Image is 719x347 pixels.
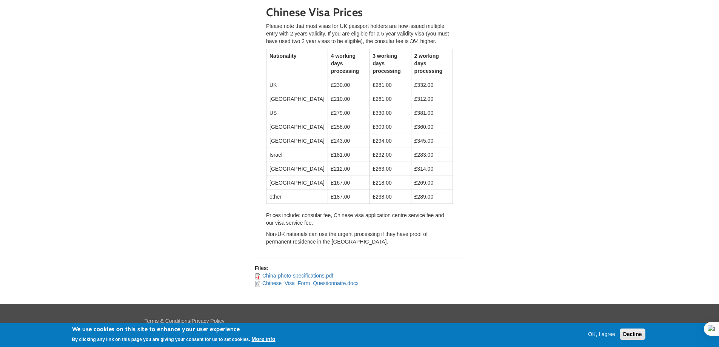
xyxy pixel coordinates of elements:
td: £294.00 [370,134,411,148]
td: £261.00 [370,92,411,106]
td: £283.00 [411,148,453,162]
td: Israel [266,148,328,162]
a: China-photo-specifications.pdf [262,273,333,279]
img: application/vnd.openxmlformats-officedocument.wordprocessingml.document [255,281,261,287]
p: Non-UK nationals can use the urgent processing if they have proof of permanent residence in the [... [266,230,453,245]
td: £263.00 [370,162,411,176]
td: £289.00 [411,190,453,204]
p: By clicking any link on this page you are giving your consent for us to set cookies. [72,337,250,342]
td: other [266,190,328,204]
td: £360.00 [411,120,453,134]
td: £210.00 [328,92,369,106]
p: | [145,317,575,325]
td: £238.00 [370,190,411,204]
td: £258.00 [328,120,369,134]
td: £330.00 [370,106,411,120]
td: £314.00 [411,162,453,176]
h2: We use cookies on this site to enhance your user experience [72,325,276,333]
td: £309.00 [370,120,411,134]
td: £281.00 [370,78,411,92]
td: [GEOGRAPHIC_DATA] [266,120,328,134]
td: UK [266,78,328,92]
td: £181.00 [328,148,369,162]
button: OK, I agree [585,330,618,338]
td: £232.00 [370,148,411,162]
td: [GEOGRAPHIC_DATA] [266,92,328,106]
strong: 4 working days processing [331,53,359,74]
td: £381.00 [411,106,453,120]
td: £312.00 [411,92,453,106]
h2: Chinese Visa Prices [266,6,453,19]
td: £345.00 [411,134,453,148]
strong: 3 working days processing [373,53,401,74]
a: Privacy Policy [192,318,225,324]
div: Files: [255,264,464,272]
td: £187.00 [328,190,369,204]
td: £167.00 [328,176,369,190]
img: application/pdf [255,273,261,279]
a: Terms & Conditions [145,318,190,324]
p: Please note that most visas for UK passport holders are now issued multiple entry with 2 years va... [266,22,453,45]
td: [GEOGRAPHIC_DATA] [266,176,328,190]
strong: 2 working days processing [414,53,443,74]
td: US [266,106,328,120]
button: More info [252,335,276,343]
td: £230.00 [328,78,369,92]
td: £243.00 [328,134,369,148]
button: Decline [620,328,645,340]
a: Chinese_Visa_Form_Questionnaire.docx [262,280,359,286]
td: £218.00 [370,176,411,190]
td: £279.00 [328,106,369,120]
p: [GEOGRAPHIC_DATA] [269,165,325,173]
p: Prices include: consular fee, Chinese visa application centre service fee and our visa service fee. [266,211,453,227]
td: £212.00 [328,162,369,176]
td: £269.00 [411,176,453,190]
td: [GEOGRAPHIC_DATA] [266,134,328,148]
strong: Nationality [269,53,297,59]
td: £332.00 [411,78,453,92]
